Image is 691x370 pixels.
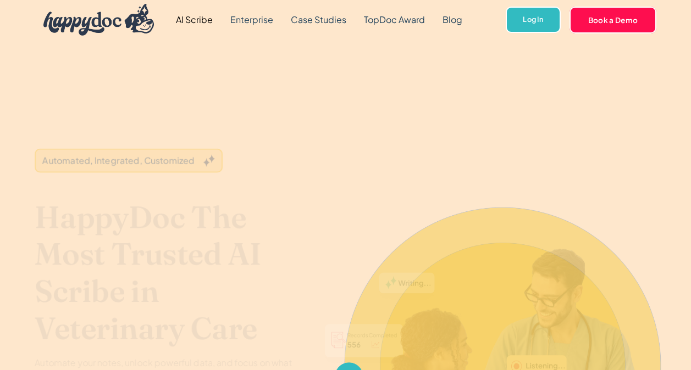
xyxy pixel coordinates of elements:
h1: HappyDoc The Most Trusted AI Scribe in Veterinary Care [35,199,314,346]
a: Log In [506,7,560,33]
img: HappyDoc Logo: A happy dog with his ear up, listening. [43,4,154,36]
a: Book a Demo [570,7,657,33]
a: home [35,1,154,38]
img: Grey sparkles. [203,155,215,167]
div: Automated, Integrated, Customized [42,154,195,167]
